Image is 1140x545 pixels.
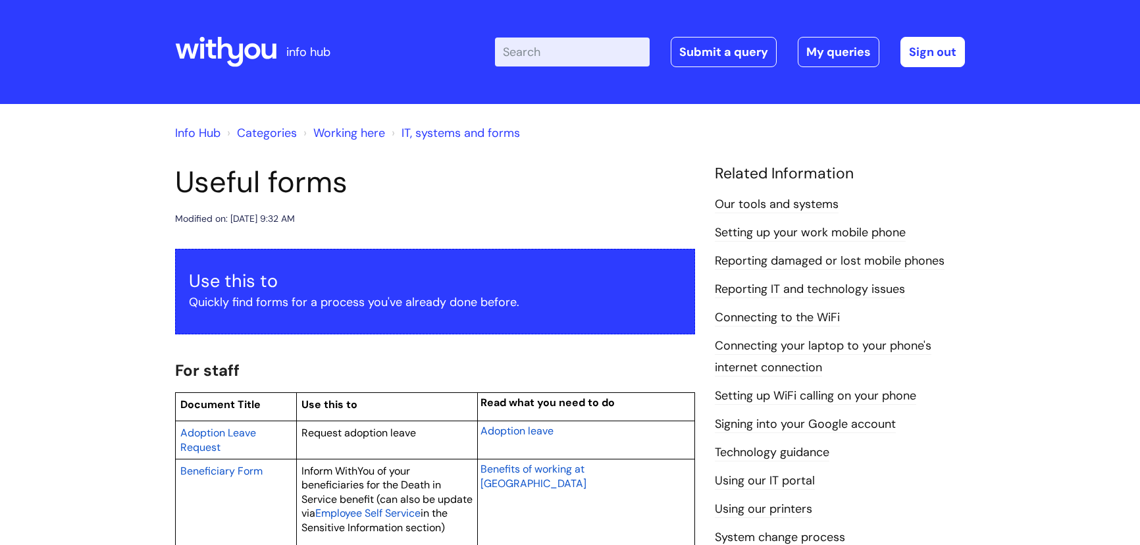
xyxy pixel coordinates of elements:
a: Setting up your work mobile phone [715,224,906,242]
a: Signing into your Google account [715,416,896,433]
a: Sign out [900,37,965,67]
a: Setting up WiFi calling on your phone [715,388,916,405]
li: Working here [300,122,385,143]
a: Adoption Leave Request [180,425,256,455]
h3: Use this to [189,271,681,292]
span: Adoption Leave Request [180,426,256,454]
a: Benefits of working at [GEOGRAPHIC_DATA] [480,461,586,491]
a: Submit a query [671,37,777,67]
h1: Useful forms [175,165,695,200]
a: Reporting IT and technology issues [715,281,905,298]
a: Reporting damaged or lost mobile phones [715,253,945,270]
a: Technology guidance [715,444,829,461]
span: Beneficiary Form [180,464,263,478]
a: Connecting to the WiFi [715,309,840,326]
span: Request adoption leave [301,426,416,440]
span: in the Sensitive Information section) [301,506,448,534]
a: Our tools and systems [715,196,839,213]
li: IT, systems and forms [388,122,520,143]
span: Adoption leave [480,424,554,438]
h4: Related Information [715,165,965,183]
p: Quickly find forms for a process you've already done before. [189,292,681,313]
a: Beneficiary Form [180,463,263,479]
span: Employee Self Service [315,506,421,520]
span: Inform WithYou of your beneficiaries for the Death in Service benefit (can also be update via [301,464,473,521]
span: Read what you need to do [480,396,615,409]
div: Modified on: [DATE] 9:32 AM [175,211,295,227]
a: My queries [798,37,879,67]
span: Benefits of working at [GEOGRAPHIC_DATA] [480,462,586,490]
a: Using our printers [715,501,812,518]
span: For staff [175,360,240,380]
a: Working here [313,125,385,141]
a: Employee Self Service [315,505,421,521]
a: IT, systems and forms [402,125,520,141]
a: Info Hub [175,125,220,141]
li: Solution home [224,122,297,143]
span: Use this to [301,398,357,411]
a: Connecting your laptop to your phone's internet connection [715,338,931,376]
p: info hub [286,41,330,63]
a: Using our IT portal [715,473,815,490]
span: Document Title [180,398,261,411]
a: Categories [237,125,297,141]
input: Search [495,38,650,66]
div: | - [495,37,965,67]
a: Adoption leave [480,423,554,438]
